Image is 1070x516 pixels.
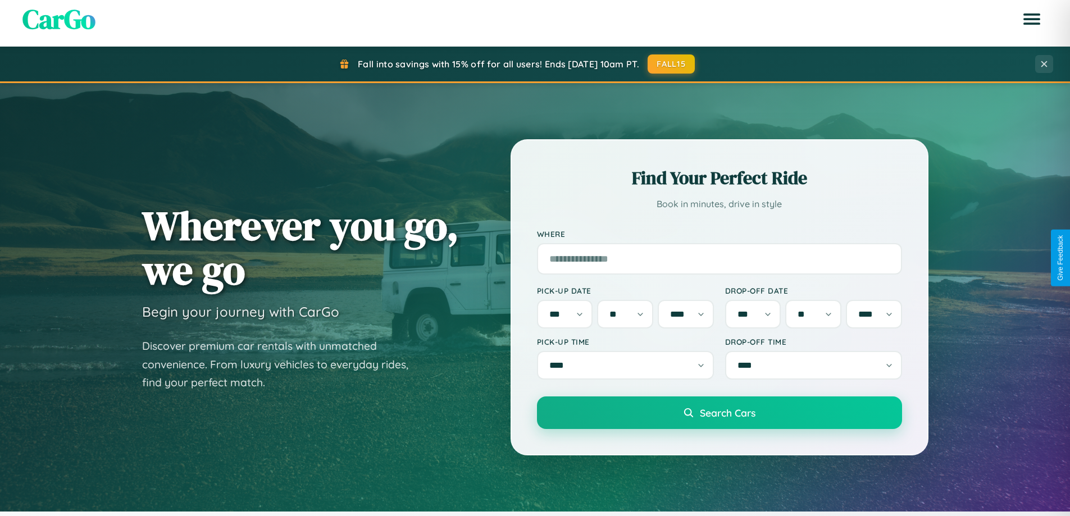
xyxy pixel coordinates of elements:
p: Discover premium car rentals with unmatched convenience. From luxury vehicles to everyday rides, ... [142,337,423,392]
label: Drop-off Time [725,337,902,346]
button: Open menu [1016,3,1048,35]
span: Search Cars [700,407,755,419]
label: Drop-off Date [725,286,902,295]
span: CarGo [22,1,95,38]
button: Search Cars [537,396,902,429]
button: FALL15 [648,54,695,74]
span: Fall into savings with 15% off for all users! Ends [DATE] 10am PT. [358,58,639,70]
label: Pick-up Time [537,337,714,346]
h3: Begin your journey with CarGo [142,303,339,320]
div: Give Feedback [1057,235,1064,281]
label: Pick-up Date [537,286,714,295]
label: Where [537,229,902,239]
h2: Find Your Perfect Ride [537,166,902,190]
p: Book in minutes, drive in style [537,196,902,212]
h1: Wherever you go, we go [142,203,459,292]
